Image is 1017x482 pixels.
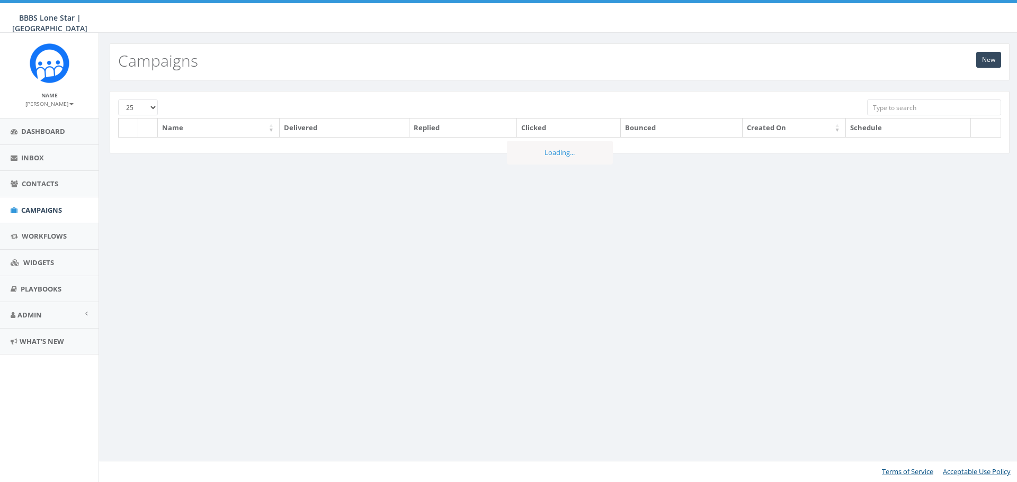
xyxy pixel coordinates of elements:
span: Widgets [23,258,54,267]
span: Contacts [22,179,58,188]
span: BBBS Lone Star | [GEOGRAPHIC_DATA] [12,13,87,33]
span: Playbooks [21,284,61,294]
small: [PERSON_NAME] [25,100,74,107]
img: Rally_Corp_Icon.png [30,43,69,83]
span: Inbox [21,153,44,162]
th: Created On [743,119,846,137]
a: [PERSON_NAME] [25,98,74,108]
a: New [976,52,1001,68]
a: Terms of Service [882,467,933,476]
th: Schedule [846,119,971,137]
th: Replied [409,119,516,137]
th: Bounced [621,119,743,137]
span: Dashboard [21,126,65,136]
th: Clicked [517,119,621,137]
h2: Campaigns [118,52,198,69]
span: Workflows [22,231,67,241]
span: Campaigns [21,205,62,215]
input: Type to search [867,99,1001,115]
span: Admin [17,310,42,320]
span: What's New [20,337,64,346]
th: Delivered [280,119,409,137]
small: Name [41,92,58,99]
a: Acceptable Use Policy [943,467,1011,476]
div: Loading... [507,141,613,165]
th: Name [158,119,280,137]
